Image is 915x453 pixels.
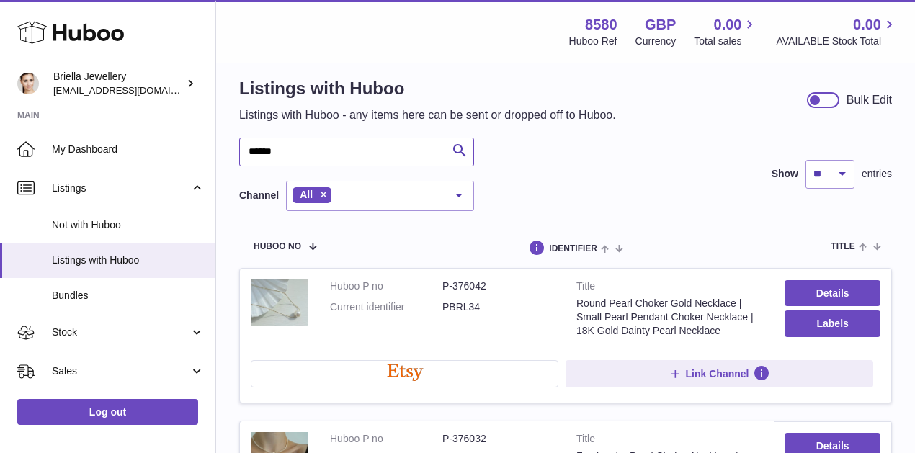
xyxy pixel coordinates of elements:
[585,15,617,35] strong: 8580
[776,15,898,48] a: 0.00 AVAILABLE Stock Total
[785,280,880,306] a: Details
[714,15,742,35] span: 0.00
[330,279,442,293] dt: Huboo P no
[52,143,205,156] span: My Dashboard
[52,181,189,195] span: Listings
[635,35,677,48] div: Currency
[52,364,189,378] span: Sales
[645,15,676,35] strong: GBP
[847,92,892,108] div: Bulk Edit
[686,367,749,380] span: Link Channel
[17,399,198,425] a: Log out
[53,84,212,96] span: [EMAIL_ADDRESS][DOMAIN_NAME]
[576,279,763,297] strong: Title
[549,244,597,254] span: identifier
[442,279,555,293] dd: P-376042
[569,35,617,48] div: Huboo Ref
[576,432,763,449] strong: Title
[239,189,279,202] label: Channel
[694,35,758,48] span: Total sales
[330,432,442,446] dt: Huboo P no
[254,242,301,251] span: Huboo no
[862,167,892,181] span: entries
[251,279,308,326] img: Round Pearl Choker Gold Necklace | Small Pearl Pendant Choker Necklace | 18K Gold Dainty Pearl Ne...
[368,364,442,381] img: etsy-logo.png
[785,310,880,336] button: Labels
[52,326,189,339] span: Stock
[300,189,313,200] span: All
[831,242,854,251] span: title
[52,218,205,232] span: Not with Huboo
[442,300,555,314] dd: PBRL34
[776,35,898,48] span: AVAILABLE Stock Total
[694,15,758,48] a: 0.00 Total sales
[853,15,881,35] span: 0.00
[772,167,798,181] label: Show
[442,432,555,446] dd: P-376032
[330,300,442,314] dt: Current identifier
[17,73,39,94] img: hello@briellajewellery.com
[239,107,616,123] p: Listings with Huboo - any items here can be sent or dropped off to Huboo.
[576,297,763,338] div: Round Pearl Choker Gold Necklace | Small Pearl Pendant Choker Necklace | 18K Gold Dainty Pearl Ne...
[239,77,616,100] h1: Listings with Huboo
[52,289,205,302] span: Bundles
[566,360,873,387] button: Link Channel
[53,70,183,97] div: Briella Jewellery
[52,254,205,267] span: Listings with Huboo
